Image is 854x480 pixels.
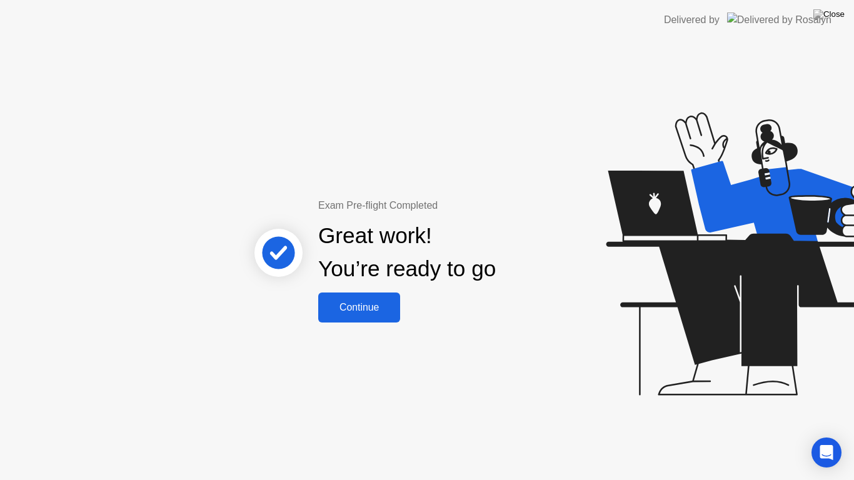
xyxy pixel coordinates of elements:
[811,437,841,467] div: Open Intercom Messenger
[322,302,396,313] div: Continue
[727,12,831,27] img: Delivered by Rosalyn
[318,198,576,213] div: Exam Pre-flight Completed
[813,9,845,19] img: Close
[664,12,720,27] div: Delivered by
[318,219,496,286] div: Great work! You’re ready to go
[318,292,400,322] button: Continue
